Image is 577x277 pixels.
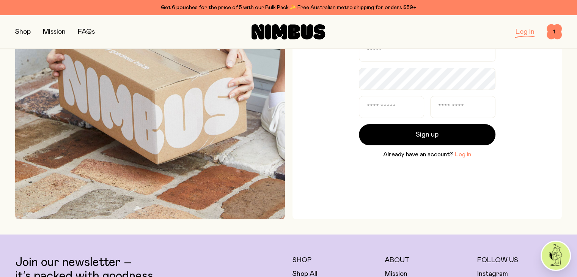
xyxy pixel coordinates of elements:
[454,150,471,159] button: Log in
[416,129,439,140] span: Sign up
[292,256,377,265] h5: Shop
[542,242,570,270] img: agent
[477,256,562,265] h5: Follow Us
[78,28,95,35] a: FAQs
[383,150,453,159] span: Already have an account?
[15,3,562,12] div: Get 6 pouches for the price of 5 with our Bulk Pack ✨ Free Australian metro shipping for orders $59+
[43,28,66,35] a: Mission
[547,24,562,39] button: 1
[516,28,535,35] a: Log In
[385,256,470,265] h5: About
[359,124,495,145] button: Sign up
